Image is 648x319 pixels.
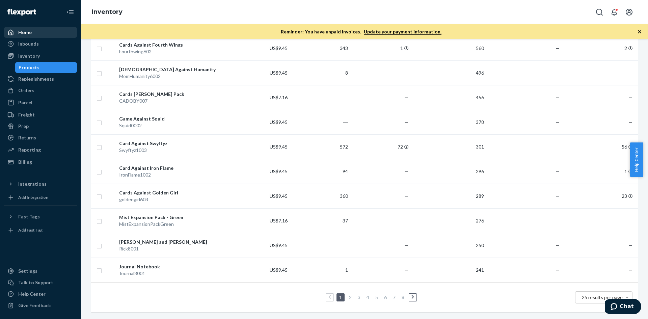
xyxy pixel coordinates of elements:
span: — [556,70,560,76]
span: US$9.45 [270,267,288,273]
div: Returns [18,134,36,141]
span: — [404,95,408,100]
div: Card Against Iron Flame [119,165,227,171]
div: [DEMOGRAPHIC_DATA] Against Humanity [119,66,227,73]
td: 276 [411,208,487,233]
div: Integrations [18,181,47,187]
span: US$9.45 [270,193,288,199]
div: MomHumanity6002 [119,73,227,80]
div: Game Against Squid [119,115,227,122]
td: 289 [411,184,487,208]
td: ― [290,110,351,134]
a: Returns [4,132,77,143]
span: Help Center [630,142,643,177]
a: Inbounds [4,38,77,49]
span: — [556,242,560,248]
button: Integrations [4,179,77,189]
span: — [628,119,632,125]
div: Add Integration [18,194,48,200]
div: goldengirl603 [119,196,227,203]
div: Mist Expansion Pack - Green [119,214,227,221]
div: Give Feedback [18,302,51,309]
td: 360 [290,184,351,208]
td: 8 [290,60,351,85]
a: Products [15,62,77,73]
a: Billing [4,157,77,167]
a: Help Center [4,289,77,299]
span: US$9.45 [270,168,288,174]
a: Inventory [4,51,77,61]
span: — [628,218,632,223]
td: 572 [290,134,351,159]
span: — [404,242,408,248]
button: Open Search Box [593,5,606,19]
span: — [404,168,408,174]
div: Cards Against Fourth Wings [119,42,227,48]
div: [PERSON_NAME] and [PERSON_NAME] [119,239,227,245]
td: 2 [562,36,638,60]
span: — [404,218,408,223]
a: Add Fast Tag [4,225,77,236]
div: Products [19,64,39,71]
span: US$9.45 [270,45,288,51]
div: Help Center [18,291,46,297]
div: CADOBY007 [119,98,227,104]
span: — [628,242,632,248]
a: Page 3 [356,294,362,300]
div: Inbounds [18,41,39,47]
iframe: Opens a widget where you can chat to one of our agents [605,299,641,316]
a: Page 2 [348,294,353,300]
div: Billing [18,159,32,165]
td: 343 [290,36,351,60]
a: Parcel [4,97,77,108]
span: US$9.45 [270,242,288,248]
div: Add Fast Tag [18,227,43,233]
div: Freight [18,111,35,118]
div: Rick8001 [119,245,227,252]
td: 250 [411,233,487,258]
div: IronFlame1002 [119,171,227,178]
div: Home [18,29,32,36]
span: — [404,70,408,76]
span: — [556,218,560,223]
button: Fast Tags [4,211,77,222]
div: Replenishments [18,76,54,82]
a: Freight [4,109,77,120]
td: 37 [290,208,351,233]
span: — [556,144,560,150]
div: Settings [18,268,37,274]
span: US$9.45 [270,70,288,76]
div: Card Against Swyftyz [119,140,227,147]
button: Talk to Support [4,277,77,288]
span: — [556,119,560,125]
span: — [628,95,632,100]
a: Inventory [92,8,123,16]
td: 241 [411,258,487,282]
td: ― [290,85,351,110]
td: 1 [351,36,411,60]
span: 25 results per page [582,294,623,300]
a: Page 6 [383,294,388,300]
div: Squid0002 [119,122,227,129]
span: — [556,95,560,100]
img: Flexport logo [7,9,36,16]
div: Orders [18,87,34,94]
p: Reminder: You have unpaid invoices. [281,28,441,35]
a: Page 4 [365,294,371,300]
a: Orders [4,85,77,96]
span: US$9.45 [270,144,288,150]
span: — [556,267,560,273]
div: Fast Tags [18,213,40,220]
div: Cards [PERSON_NAME] Pack [119,91,227,98]
a: Add Integration [4,192,77,203]
span: — [628,267,632,273]
div: Swyftyz1003 [119,147,227,154]
a: Settings [4,266,77,276]
span: US$7.16 [270,218,288,223]
a: Page 8 [400,294,406,300]
span: — [404,267,408,273]
div: MistExpansionPackGreen [119,221,227,228]
span: — [556,193,560,199]
a: Page 1 is your current page [338,294,343,300]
